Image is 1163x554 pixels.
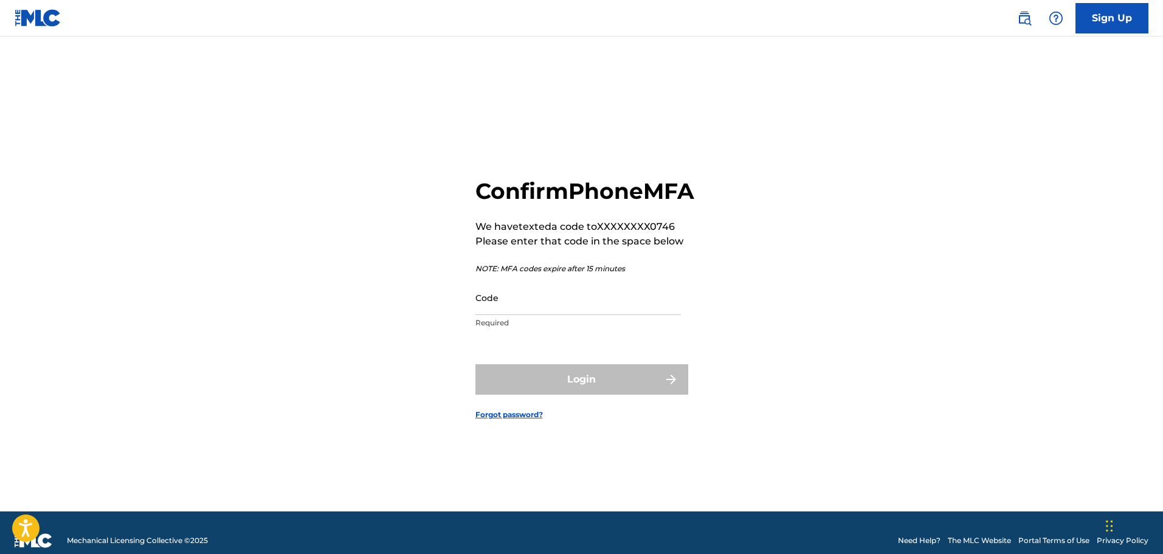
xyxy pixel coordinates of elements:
[475,234,694,249] p: Please enter that code in the space below
[1044,6,1068,30] div: Help
[475,178,694,205] h2: Confirm Phone MFA
[15,533,52,548] img: logo
[475,220,694,234] p: We have texted a code to XXXXXXXX0746
[1075,3,1148,33] a: Sign Up
[475,317,681,328] p: Required
[1106,508,1113,544] div: Drag
[948,535,1011,546] a: The MLC Website
[15,9,61,27] img: MLC Logo
[1012,6,1037,30] a: Public Search
[475,409,543,420] a: Forgot password?
[1097,535,1148,546] a: Privacy Policy
[1017,11,1032,26] img: search
[1102,496,1163,554] iframe: Chat Widget
[67,535,208,546] span: Mechanical Licensing Collective © 2025
[898,535,940,546] a: Need Help?
[475,263,694,274] p: NOTE: MFA codes expire after 15 minutes
[1049,11,1063,26] img: help
[1018,535,1089,546] a: Portal Terms of Use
